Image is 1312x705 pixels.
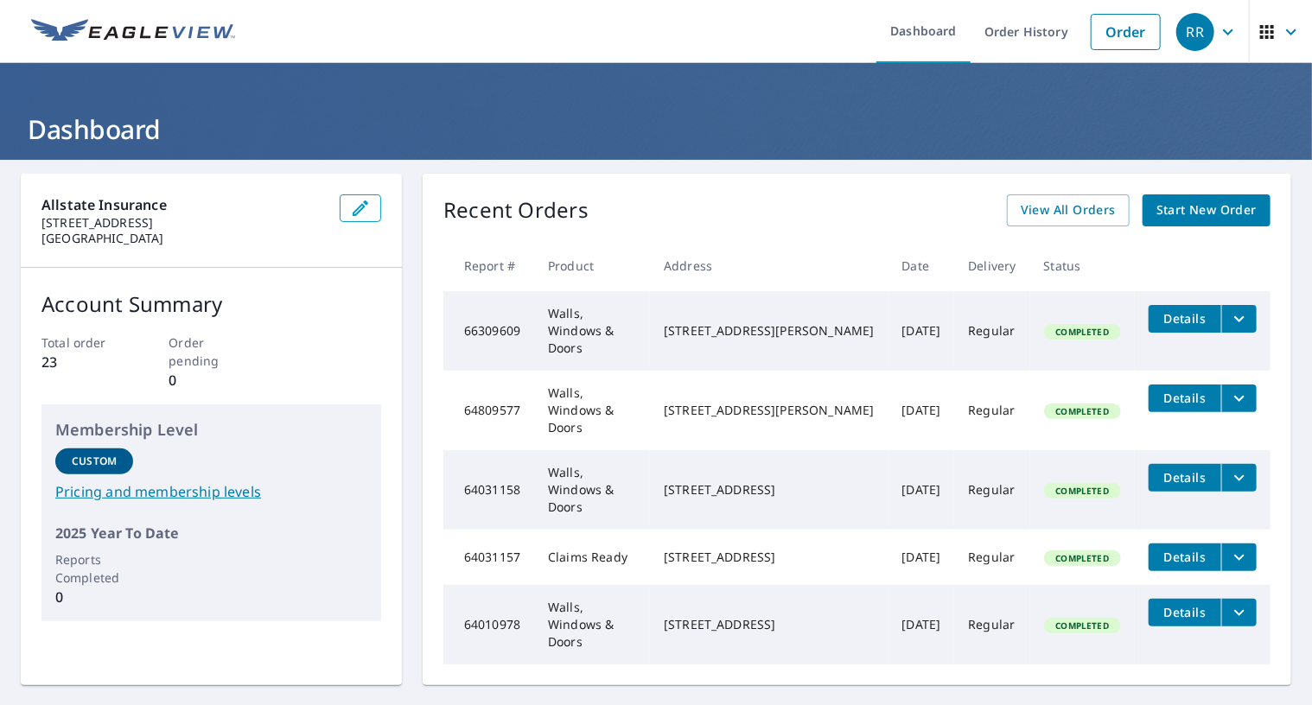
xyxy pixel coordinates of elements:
[1159,604,1211,620] span: Details
[41,289,381,320] p: Account Summary
[664,549,874,566] div: [STREET_ADDRESS]
[169,333,253,370] p: Order pending
[954,450,1029,530] td: Regular
[888,585,955,664] td: [DATE]
[55,587,133,607] p: 0
[1221,305,1257,333] button: filesDropdownBtn-66309609
[41,333,126,352] p: Total order
[443,530,534,585] td: 64031157
[55,523,367,543] p: 2025 Year To Date
[1143,194,1271,226] a: Start New Order
[1149,305,1221,333] button: detailsBtn-66309609
[534,371,650,450] td: Walls, Windows & Doors
[443,450,534,530] td: 64031158
[888,530,955,585] td: [DATE]
[1046,619,1119,632] span: Completed
[1156,200,1257,221] span: Start New Order
[1149,599,1221,626] button: detailsBtn-64010978
[1221,543,1257,571] button: filesDropdownBtn-64031157
[1159,310,1211,327] span: Details
[534,530,650,585] td: Claims Ready
[954,371,1029,450] td: Regular
[664,616,874,633] div: [STREET_ADDRESS]
[534,585,650,664] td: Walls, Windows & Doors
[1046,326,1119,338] span: Completed
[1046,485,1119,497] span: Completed
[41,194,326,215] p: Allstate Insurance
[443,291,534,371] td: 66309609
[443,194,589,226] p: Recent Orders
[41,231,326,246] p: [GEOGRAPHIC_DATA]
[31,19,235,45] img: EV Logo
[954,291,1029,371] td: Regular
[664,402,874,419] div: [STREET_ADDRESS][PERSON_NAME]
[443,585,534,664] td: 64010978
[664,481,874,499] div: [STREET_ADDRESS]
[1159,469,1211,486] span: Details
[41,215,326,231] p: [STREET_ADDRESS]
[55,481,367,502] a: Pricing and membership levels
[888,291,955,371] td: [DATE]
[1046,552,1119,564] span: Completed
[55,418,367,441] p: Membership Level
[954,585,1029,664] td: Regular
[443,240,534,291] th: Report #
[1221,384,1257,412] button: filesDropdownBtn-64809577
[1091,14,1161,50] a: Order
[1149,464,1221,492] button: detailsBtn-64031158
[21,111,1291,147] h1: Dashboard
[664,322,874,340] div: [STREET_ADDRESS][PERSON_NAME]
[534,450,650,530] td: Walls, Windows & Doors
[1149,384,1221,412] button: detailsBtn-64809577
[534,291,650,371] td: Walls, Windows & Doors
[650,240,888,291] th: Address
[954,240,1029,291] th: Delivery
[1030,240,1135,291] th: Status
[954,530,1029,585] td: Regular
[888,450,955,530] td: [DATE]
[1046,405,1119,417] span: Completed
[1176,13,1214,51] div: RR
[1159,390,1211,406] span: Details
[443,371,534,450] td: 64809577
[534,240,650,291] th: Product
[1221,464,1257,492] button: filesDropdownBtn-64031158
[55,550,133,587] p: Reports Completed
[888,240,955,291] th: Date
[41,352,126,372] p: 23
[888,371,955,450] td: [DATE]
[169,370,253,391] p: 0
[1149,543,1221,571] button: detailsBtn-64031157
[72,454,117,469] p: Custom
[1007,194,1130,226] a: View All Orders
[1221,599,1257,626] button: filesDropdownBtn-64010978
[1021,200,1116,221] span: View All Orders
[1159,549,1211,565] span: Details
